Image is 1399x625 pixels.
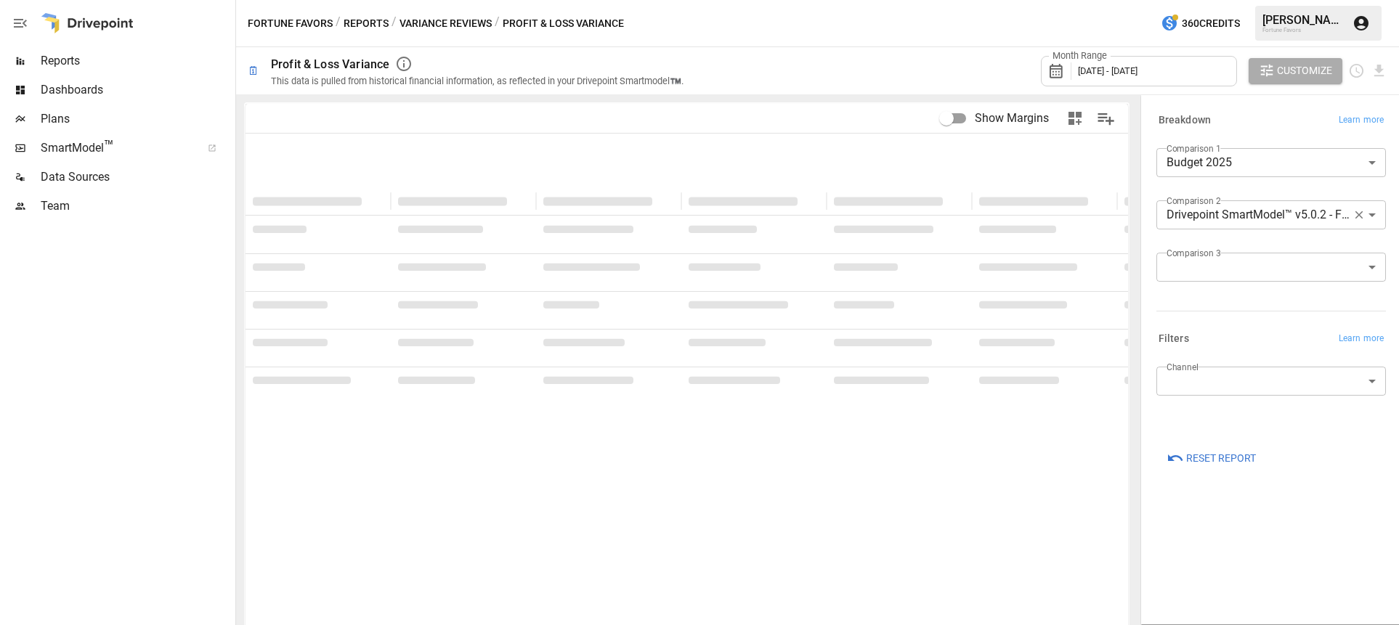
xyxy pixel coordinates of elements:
span: Learn more [1339,113,1384,128]
span: Learn more [1339,332,1384,346]
h6: Filters [1159,331,1189,347]
span: [DATE] - [DATE] [1078,65,1138,76]
button: Schedule report [1348,62,1365,79]
button: Fortune Favors [248,15,333,33]
label: Channel [1167,361,1199,373]
button: Sort [944,191,965,211]
span: Reports [41,52,232,70]
div: This data is pulled from historical financial information, as reflected in your Drivepoint Smartm... [271,75,684,86]
span: 360 Credits [1182,15,1240,33]
span: Team [41,197,232,215]
button: Manage Columns [1090,102,1122,135]
button: Sort [1090,191,1110,211]
div: Drivepoint SmartModel™ v5.0.2 - Fortune Favors [1156,200,1376,229]
button: Reports [344,15,389,33]
div: / [495,15,500,33]
div: Budget 2025 [1156,148,1386,177]
button: Sort [799,191,819,211]
span: Show Margins [975,110,1049,127]
span: Reset Report [1186,449,1256,467]
button: Download report [1371,62,1387,79]
div: / [392,15,397,33]
button: Sort [508,191,529,211]
div: Profit & Loss Variance [271,57,389,71]
span: Data Sources [41,168,232,186]
span: SmartModel [41,139,192,157]
label: Comparison 1 [1167,142,1220,155]
label: Comparison 2 [1167,195,1220,207]
span: Dashboards [41,81,232,99]
button: Sort [654,191,674,211]
button: 360Credits [1155,10,1246,37]
div: / [336,15,341,33]
span: ™ [104,137,114,155]
button: Customize [1249,58,1343,84]
label: Comparison 3 [1167,247,1220,259]
h6: Breakdown [1159,113,1211,128]
div: Fortune Favors [1262,27,1344,33]
button: Variance Reviews [400,15,492,33]
span: Plans [41,110,232,128]
div: 🗓 [248,64,259,78]
label: Month Range [1049,49,1111,62]
button: Reset Report [1156,445,1266,471]
div: [PERSON_NAME] [1262,13,1344,27]
span: Customize [1277,62,1332,80]
button: Sort [363,191,384,211]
